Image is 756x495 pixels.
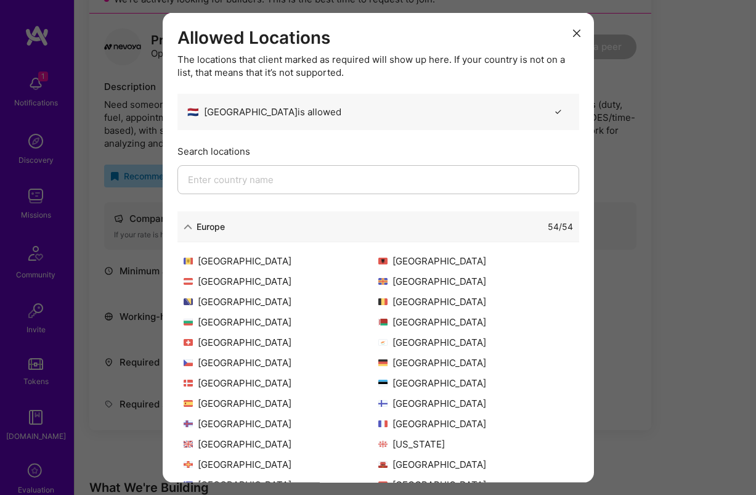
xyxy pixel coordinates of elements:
div: [GEOGRAPHIC_DATA] is allowed [187,105,341,118]
div: [GEOGRAPHIC_DATA] [378,417,573,430]
img: Georgia [378,441,388,448]
div: [GEOGRAPHIC_DATA] [184,356,378,369]
img: Finland [378,400,388,407]
div: [GEOGRAPHIC_DATA] [184,458,378,471]
div: [GEOGRAPHIC_DATA] [378,316,573,329]
img: Åland [378,278,388,285]
img: Belgium [378,298,388,305]
i: icon Close [573,30,580,37]
img: Cyprus [378,339,388,346]
img: Bulgaria [184,319,193,325]
div: [GEOGRAPHIC_DATA] [184,397,378,410]
img: Germany [378,359,388,366]
div: [GEOGRAPHIC_DATA] [184,316,378,329]
div: [GEOGRAPHIC_DATA] [378,478,573,491]
div: Search locations [177,145,579,158]
img: Guernsey [184,461,193,468]
h3: Allowed Locations [177,27,579,48]
img: Albania [378,258,388,264]
div: [GEOGRAPHIC_DATA] [378,397,573,410]
div: [GEOGRAPHIC_DATA] [378,295,573,308]
div: [GEOGRAPHIC_DATA] [184,377,378,390]
div: [US_STATE] [378,438,573,451]
input: Enter country name [177,165,579,194]
div: [GEOGRAPHIC_DATA] [184,255,378,268]
div: [GEOGRAPHIC_DATA] [184,275,378,288]
span: 🇳🇱 [187,105,199,118]
img: France [378,420,388,427]
div: [GEOGRAPHIC_DATA] [378,255,573,268]
div: 54 / 54 [548,220,573,233]
div: Europe [197,220,225,233]
img: Greece [184,481,193,488]
div: [GEOGRAPHIC_DATA] [378,336,573,349]
div: [GEOGRAPHIC_DATA] [184,478,378,491]
div: [GEOGRAPHIC_DATA] [184,417,378,430]
img: Croatia [378,481,388,488]
div: The locations that client marked as required will show up here. If your country is not on a list,... [177,53,579,79]
img: Switzerland [184,339,193,346]
img: Estonia [378,380,388,387]
img: Bosnia and Herzegovina [184,298,193,305]
img: Denmark [184,380,193,387]
div: [GEOGRAPHIC_DATA] [378,377,573,390]
i: icon CheckBlack [554,107,563,117]
img: United Kingdom [184,441,193,448]
div: [GEOGRAPHIC_DATA] [378,458,573,471]
img: Faroe Islands [184,420,193,427]
img: Belarus [378,319,388,325]
div: [GEOGRAPHIC_DATA] [378,275,573,288]
div: modal [163,12,594,483]
div: [GEOGRAPHIC_DATA] [184,438,378,451]
div: [GEOGRAPHIC_DATA] [378,356,573,369]
img: Gibraltar [378,461,388,468]
img: Czech Republic [184,359,193,366]
div: [GEOGRAPHIC_DATA] [184,336,378,349]
i: icon ArrowDown [184,222,192,231]
img: Austria [184,278,193,285]
img: Spain [184,400,193,407]
div: [GEOGRAPHIC_DATA] [184,295,378,308]
img: Andorra [184,258,193,264]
